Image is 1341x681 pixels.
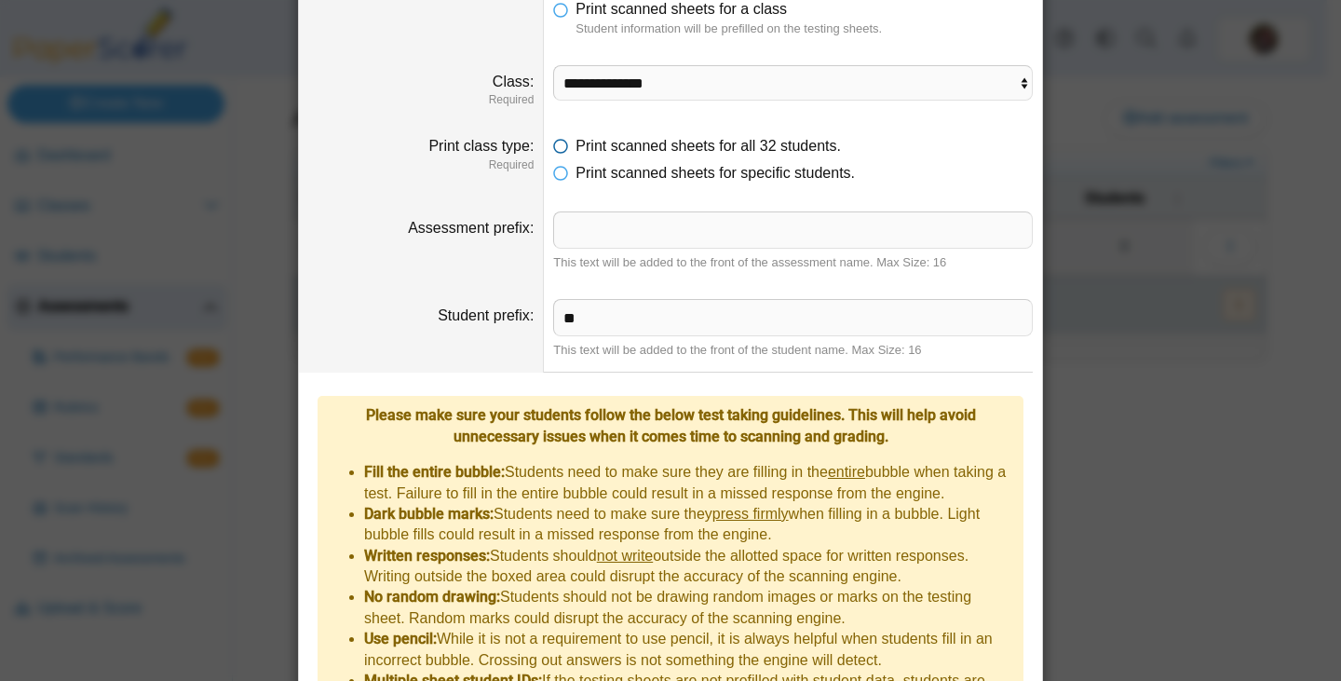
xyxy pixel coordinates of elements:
li: While it is not a requirement to use pencil, it is always helpful when students fill in an incorr... [364,629,1014,671]
dfn: Required [308,157,534,173]
b: No random drawing: [364,588,500,606]
b: Use pencil: [364,630,437,647]
span: Print scanned sheets for all 32 students. [576,138,841,154]
b: Please make sure your students follow the below test taking guidelines. This will help avoid unne... [366,406,976,444]
div: This text will be added to the front of the student name. Max Size: 16 [553,342,1033,359]
div: This text will be added to the front of the assessment name. Max Size: 16 [553,254,1033,271]
u: entire [828,464,865,480]
u: not write [597,548,653,564]
label: Class [493,74,534,89]
span: Print scanned sheets for a class [576,1,787,17]
li: Students should not be drawing random images or marks on the testing sheet. Random marks could di... [364,587,1014,629]
li: Students should outside the allotted space for written responses. Writing outside the boxed area ... [364,546,1014,588]
label: Assessment prefix [408,220,534,236]
li: Students need to make sure they when filling in a bubble. Light bubble fills could result in a mi... [364,504,1014,546]
b: Dark bubble marks: [364,505,494,523]
b: Written responses: [364,547,490,565]
label: Print class type [428,138,534,154]
dfn: Student information will be prefilled on the testing sheets. [576,20,1033,37]
label: Student prefix [438,307,534,323]
span: Print scanned sheets for specific students. [576,165,855,181]
b: Fill the entire bubble: [364,463,505,481]
li: Students need to make sure they are filling in the bubble when taking a test. Failure to fill in ... [364,462,1014,504]
u: press firmly [712,506,789,522]
dfn: Required [308,92,534,108]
